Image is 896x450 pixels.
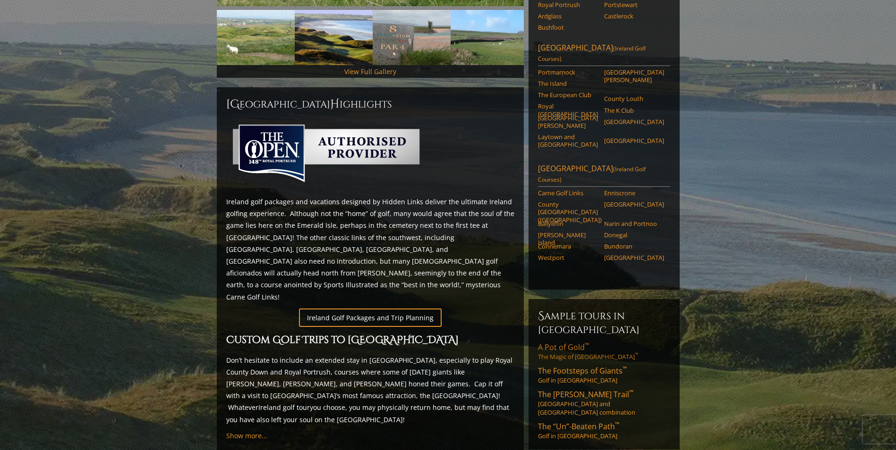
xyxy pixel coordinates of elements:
[538,12,598,20] a: Ardglass
[585,341,589,349] sup: ™
[538,421,619,432] span: The “Un”-Beaten Path
[538,24,598,31] a: Bushfoot
[629,388,633,396] sup: ™
[538,389,670,417] a: The [PERSON_NAME] Trail™[GEOGRAPHIC_DATA] and [GEOGRAPHIC_DATA] combination
[538,242,598,250] a: Connemara
[538,114,598,130] a: [GEOGRAPHIC_DATA][PERSON_NAME]
[604,231,664,239] a: Donegal
[604,254,664,261] a: [GEOGRAPHIC_DATA]
[538,68,598,76] a: Portmarnock
[538,102,598,118] a: Royal [GEOGRAPHIC_DATA]
[226,97,514,112] h2: [GEOGRAPHIC_DATA] ighlights
[604,137,664,144] a: [GEOGRAPHIC_DATA]
[344,67,396,76] a: View Full Gallery
[538,254,598,261] a: Westport
[538,342,589,352] span: A Pot of Gold
[538,421,670,440] a: The “Un”-Beaten Path™Golf in [GEOGRAPHIC_DATA]
[604,242,664,250] a: Bundoran
[604,95,664,102] a: County Louth
[604,1,664,8] a: Portstewart
[538,42,670,66] a: [GEOGRAPHIC_DATA](Ireland Golf Courses)
[538,44,646,63] span: (Ireland Golf Courses)
[330,97,340,112] span: H
[538,163,670,187] a: [GEOGRAPHIC_DATA](Ireland Golf Courses)
[538,133,598,149] a: Laytown and [GEOGRAPHIC_DATA]
[538,200,598,224] a: County [GEOGRAPHIC_DATA] ([GEOGRAPHIC_DATA])
[538,308,670,336] h6: Sample Tours in [GEOGRAPHIC_DATA]
[604,118,664,125] a: [GEOGRAPHIC_DATA]
[538,91,598,99] a: The European Club
[258,403,310,412] a: Ireland golf tour
[604,68,664,84] a: [GEOGRAPHIC_DATA][PERSON_NAME]
[538,80,598,87] a: The Island
[538,165,646,183] span: (Ireland Golf Courses)
[538,231,598,247] a: [PERSON_NAME] Island
[226,333,514,349] h2: Custom Golf Trips to [GEOGRAPHIC_DATA]
[226,431,267,440] a: Show more...
[604,189,664,197] a: Enniscrone
[635,352,638,358] sup: ™
[538,342,670,361] a: A Pot of Gold™The Magic of [GEOGRAPHIC_DATA]™
[226,354,514,425] p: Don’t hesitate to include an extended stay in [GEOGRAPHIC_DATA], especially to play Royal County ...
[538,1,598,8] a: Royal Portrush
[299,308,442,327] a: Ireland Golf Packages and Trip Planning
[538,389,633,400] span: The [PERSON_NAME] Trail
[538,220,598,227] a: Ballyliffin
[538,366,670,384] a: The Footsteps of Giants™Golf in [GEOGRAPHIC_DATA]
[538,366,627,376] span: The Footsteps of Giants
[604,220,664,227] a: Narin and Portnoo
[604,107,664,114] a: The K Club
[538,189,598,197] a: Carne Golf Links
[623,365,627,373] sup: ™
[604,12,664,20] a: Castlerock
[615,420,619,428] sup: ™
[604,200,664,208] a: [GEOGRAPHIC_DATA]
[226,196,514,303] p: Ireland golf packages and vacations designed by Hidden Links deliver the ultimate Ireland golfing...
